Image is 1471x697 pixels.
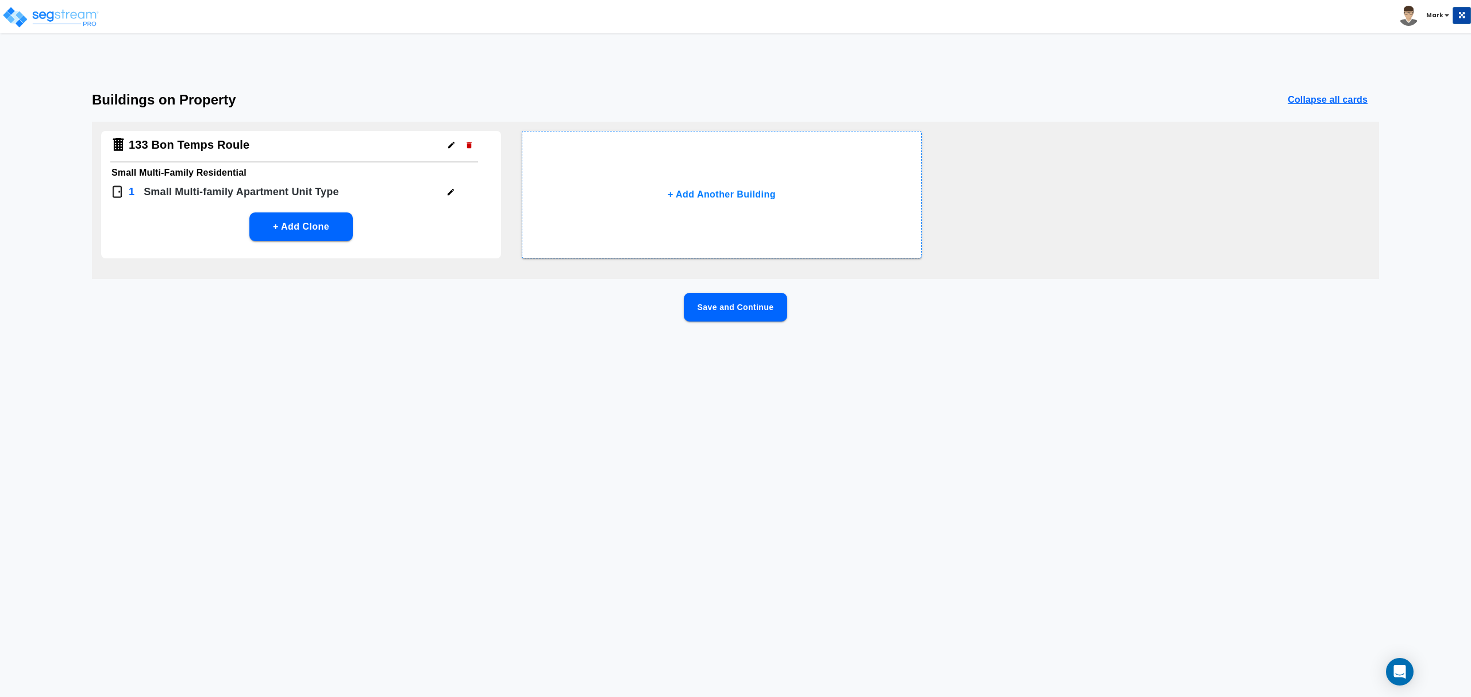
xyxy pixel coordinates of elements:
button: + Add Clone [249,212,353,241]
img: Building Icon [110,137,126,153]
h6: Small Multi-Family Residential [111,165,491,181]
img: Door Icon [110,185,124,199]
b: Mark [1426,11,1443,20]
button: Save and Continue [684,293,787,322]
button: + Add Another Building [522,131,922,258]
p: 1 [129,184,134,200]
p: Small Multi-family Apartment Unit Type [144,184,338,200]
h4: 133 Bon Temps Roule [129,138,249,152]
p: Collapse all cards [1288,93,1368,107]
div: Open Intercom Messenger [1386,658,1414,686]
h3: Buildings on Property [92,92,236,108]
img: logo_pro_r.png [2,6,99,29]
img: avatar.png [1399,6,1419,26]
